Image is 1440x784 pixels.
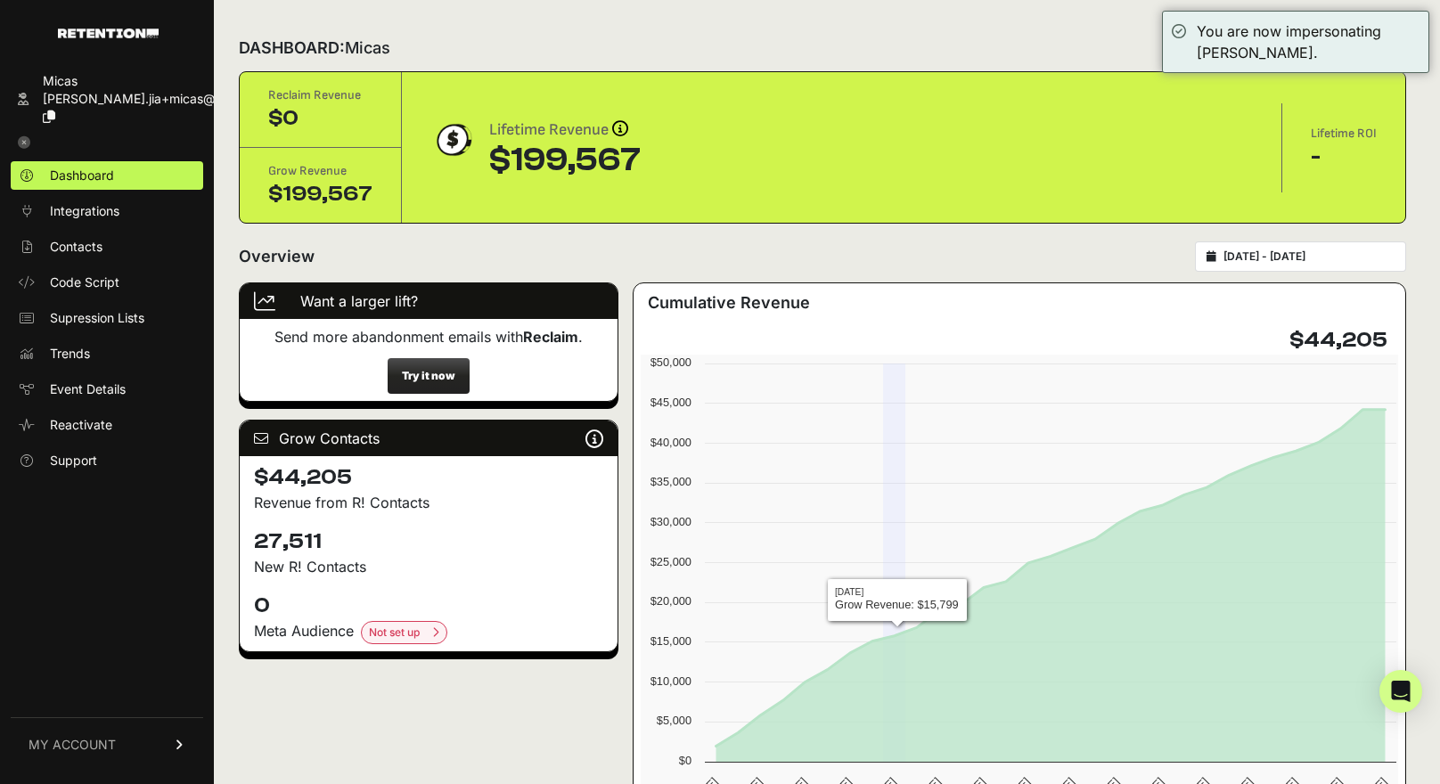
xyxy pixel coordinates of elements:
[1197,20,1420,63] div: You are now impersonating [PERSON_NAME].
[648,290,810,315] h3: Cumulative Revenue
[11,411,203,439] a: Reactivate
[11,233,203,261] a: Contacts
[50,167,114,184] span: Dashboard
[254,556,603,577] p: New R! Contacts
[239,36,390,61] h2: DASHBOARD:
[268,162,372,180] div: Grow Revenue
[11,446,203,475] a: Support
[650,674,691,688] text: $10,000
[650,396,691,409] text: $45,000
[50,202,119,220] span: Integrations
[11,161,203,190] a: Dashboard
[254,492,603,513] p: Revenue from R! Contacts
[29,736,116,754] span: MY ACCOUNT
[650,555,691,568] text: $25,000
[50,380,126,398] span: Event Details
[11,717,203,772] a: MY ACCOUNT
[1311,125,1377,143] div: Lifetime ROI
[489,143,641,178] div: $199,567
[254,463,603,492] h4: $44,205
[50,309,144,327] span: Supression Lists
[345,38,390,57] span: Micas
[254,620,603,644] div: Meta Audience
[650,515,691,528] text: $30,000
[11,339,203,368] a: Trends
[657,714,691,727] text: $5,000
[240,283,618,319] div: Want a larger lift?
[489,118,641,143] div: Lifetime Revenue
[1311,143,1377,171] div: -
[11,375,203,404] a: Event Details
[50,274,119,291] span: Code Script
[268,180,372,208] div: $199,567
[268,104,372,133] div: $0
[50,416,112,434] span: Reactivate
[650,475,691,488] text: $35,000
[254,326,603,347] p: Send more abandonment emails with .
[50,345,90,363] span: Trends
[1289,326,1387,355] h4: $44,205
[58,29,159,38] img: Retention.com
[650,634,691,648] text: $15,000
[523,328,578,346] strong: Reclaim
[402,369,455,382] strong: Try it now
[11,304,203,332] a: Supression Lists
[43,91,234,106] span: [PERSON_NAME].jia+micas@d...
[50,238,102,256] span: Contacts
[254,592,603,620] h4: 0
[254,527,603,556] h4: 27,511
[650,436,691,449] text: $40,000
[11,67,203,131] a: Micas [PERSON_NAME].jia+micas@d...
[650,594,691,608] text: $20,000
[43,72,234,90] div: Micas
[679,754,691,767] text: $0
[11,268,203,297] a: Code Script
[11,197,203,225] a: Integrations
[239,244,315,269] h2: Overview
[1379,670,1422,713] div: Open Intercom Messenger
[430,118,475,162] img: dollar-coin-05c43ed7efb7bc0c12610022525b4bbbb207c7efeef5aecc26f025e68dcafac9.png
[240,421,618,456] div: Grow Contacts
[650,355,691,369] text: $50,000
[50,452,97,470] span: Support
[268,86,372,104] div: Reclaim Revenue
